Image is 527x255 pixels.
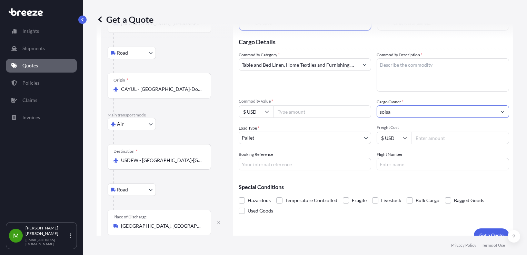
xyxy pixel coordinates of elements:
[26,238,68,246] p: [EMAIL_ADDRESS][DOMAIN_NAME]
[121,157,202,164] input: Destination
[474,228,509,242] button: Get a Quote
[496,105,509,118] button: Show suggestions
[377,125,509,130] span: Freight Cost
[239,125,259,132] span: Load Type
[108,47,156,59] button: Select transport
[381,195,401,206] span: Livestock
[108,183,156,196] button: Select transport
[454,195,484,206] span: Bagged Goods
[6,111,77,124] a: Invoices
[6,24,77,38] a: Insights
[108,118,156,130] button: Select transport
[416,195,439,206] span: Bulk Cargo
[239,132,371,144] button: Pallet
[411,132,509,144] input: Enter amount
[26,225,68,236] p: [PERSON_NAME] [PERSON_NAME]
[108,112,226,118] p: Main transport mode
[121,86,202,93] input: Origin
[239,184,509,190] p: Special Conditions
[285,195,337,206] span: Temperature Controlled
[479,232,504,239] p: Get a Quote
[377,105,496,118] input: Full name
[113,149,138,154] div: Destination
[113,214,147,220] div: Place of Discharge
[117,121,124,127] span: Air
[451,243,476,248] a: Privacy Policy
[352,195,367,206] span: Fragile
[377,51,422,58] label: Commodity Description
[22,97,37,104] p: Claims
[6,93,77,107] a: Claims
[239,58,358,71] input: Select a commodity type
[22,28,39,35] p: Insights
[113,77,128,83] div: Origin
[273,105,371,118] input: Type amount
[13,232,19,239] span: M
[22,79,39,86] p: Policies
[6,59,77,73] a: Quotes
[117,186,128,193] span: Road
[358,58,371,71] button: Show suggestions
[239,151,273,158] label: Booking Reference
[377,151,403,158] label: Flight Number
[239,98,371,104] span: Commodity Value
[117,49,128,56] span: Road
[248,206,273,216] span: Used Goods
[22,62,38,69] p: Quotes
[22,45,45,52] p: Shipments
[377,158,509,170] input: Enter name
[242,134,254,141] span: Pallet
[248,195,271,206] span: Hazardous
[239,51,280,58] label: Commodity Category
[239,31,509,51] p: Cargo Details
[482,243,505,248] a: Terms of Use
[239,158,371,170] input: Your internal reference
[22,114,40,121] p: Invoices
[97,14,153,25] p: Get a Quote
[377,98,404,105] label: Cargo Owner
[6,76,77,90] a: Policies
[6,41,77,55] a: Shipments
[121,223,202,229] input: Place of Discharge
